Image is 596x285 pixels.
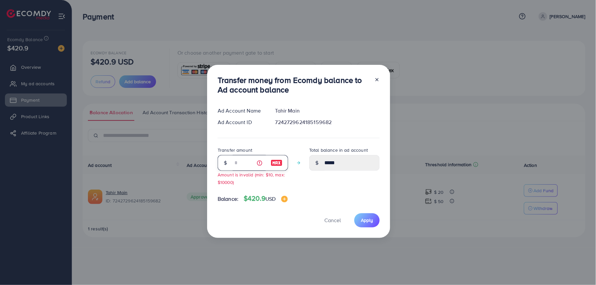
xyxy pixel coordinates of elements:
h4: $420.9 [244,194,287,203]
span: USD [265,195,276,202]
label: Total balance in ad account [309,147,368,153]
iframe: Chat [568,255,591,280]
span: Cancel [324,217,341,224]
span: Apply [361,217,373,223]
img: image [281,196,288,202]
div: Ad Account ID [212,118,270,126]
div: Tahir Main [270,107,385,115]
span: Balance: [218,195,238,203]
button: Cancel [316,213,349,227]
div: Ad Account Name [212,107,270,115]
img: image [271,159,283,167]
div: 7242729624185159682 [270,118,385,126]
label: Transfer amount [218,147,252,153]
h3: Transfer money from Ecomdy balance to Ad account balance [218,75,369,94]
button: Apply [354,213,380,227]
small: Amount is invalid (min: $10, max: $10000) [218,171,285,185]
